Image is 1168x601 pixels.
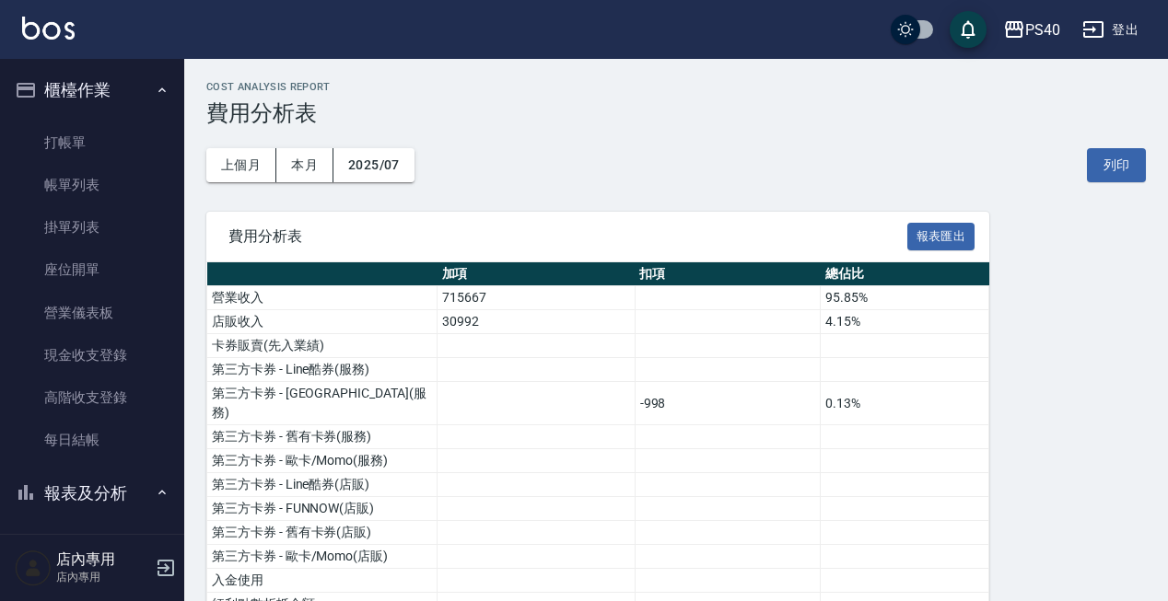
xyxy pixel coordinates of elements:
[438,286,636,310] td: 715667
[207,449,438,473] td: 第三方卡券 - 歐卡/Momo(服務)
[438,310,636,334] td: 30992
[207,521,438,545] td: 第三方卡券 - 舊有卡券(店販)
[207,569,438,593] td: 入金使用
[15,549,52,586] img: Person
[438,262,636,286] th: 加項
[207,545,438,569] td: 第三方卡券 - 歐卡/Momo(店販)
[7,164,177,206] a: 帳單列表
[207,310,438,334] td: 店販收入
[7,334,177,376] a: 現金收支登錄
[635,262,821,286] th: 扣項
[206,100,1146,126] h3: 費用分析表
[276,148,333,182] button: 本月
[207,473,438,497] td: 第三方卡券 - Line酷券(店販)
[7,121,177,164] a: 打帳單
[333,148,415,182] button: 2025/07
[206,81,1146,93] h2: Cost analysis Report
[207,358,438,382] td: 第三方卡券 - Line酷券(服務)
[996,11,1068,49] button: PS40
[207,286,438,310] td: 營業收入
[1025,18,1060,41] div: PS40
[7,66,177,114] button: 櫃檯作業
[56,569,150,585] p: 店內專用
[56,550,150,569] h5: 店內專用
[821,262,989,286] th: 總佔比
[821,286,989,310] td: 95.85%
[206,148,276,182] button: 上個月
[635,382,821,425] td: -998
[1087,148,1146,182] button: 列印
[228,227,907,246] span: 費用分析表
[7,206,177,248] a: 掛單列表
[821,382,989,425] td: 0.13%
[7,376,177,419] a: 高階收支登錄
[821,310,989,334] td: 4.15%
[7,419,177,461] a: 每日結帳
[7,524,177,566] a: 報表目錄
[207,334,438,358] td: 卡券販賣(先入業績)
[207,425,438,449] td: 第三方卡券 - 舊有卡券(服務)
[1075,13,1146,47] button: 登出
[207,497,438,521] td: 第三方卡券 - FUNNOW(店販)
[7,469,177,517] button: 報表及分析
[22,17,75,40] img: Logo
[207,382,438,425] td: 第三方卡券 - [GEOGRAPHIC_DATA](服務)
[7,248,177,291] a: 座位開單
[950,11,987,48] button: save
[7,292,177,334] a: 營業儀表板
[907,223,975,251] button: 報表匯出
